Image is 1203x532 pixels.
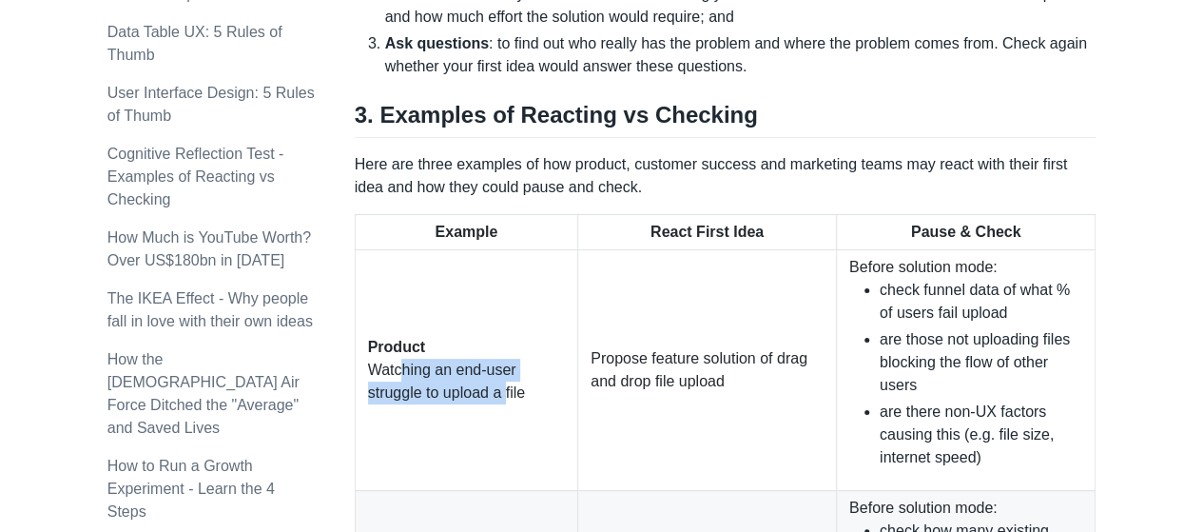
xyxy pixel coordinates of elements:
h2: 3. Examples of Reacting vs Checking [355,101,1096,137]
td: Before solution mode: [836,249,1095,490]
strong: Ask questions [385,35,489,51]
p: Here are three examples of how product, customer success and marketing teams may react with their... [355,153,1096,199]
a: User Interface Design: 5 Rules of Thumb [107,85,315,124]
a: Data Table UX: 5 Rules of Thumb [107,24,282,63]
li: are there non-UX factors causing this (e.g. file size, internet speed) [880,401,1082,469]
a: The IKEA Effect - Why people fall in love with their own ideas [107,290,313,329]
li: are those not uploading files blocking the flow of other users [880,328,1082,397]
td: Watching an end-user struggle to upload a file [355,249,578,490]
strong: Product [368,339,425,355]
th: Example [355,214,578,249]
th: Pause & Check [836,214,1095,249]
li: : to find out who really has the problem and where the problem comes from. Check again whether yo... [385,32,1096,78]
li: check funnel data of what % of users fail upload [880,279,1082,325]
a: How Much is YouTube Worth? Over US$180bn in [DATE] [107,229,311,268]
th: React First Idea [578,214,837,249]
a: How the [DEMOGRAPHIC_DATA] Air Force Ditched the "Average" and Saved Lives [107,351,300,436]
a: Cognitive Reflection Test - Examples of Reacting vs Checking [107,146,284,207]
td: Propose feature solution of drag and drop file upload [578,249,837,490]
a: How to Run a Growth Experiment - Learn the 4 Steps [107,458,275,520]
